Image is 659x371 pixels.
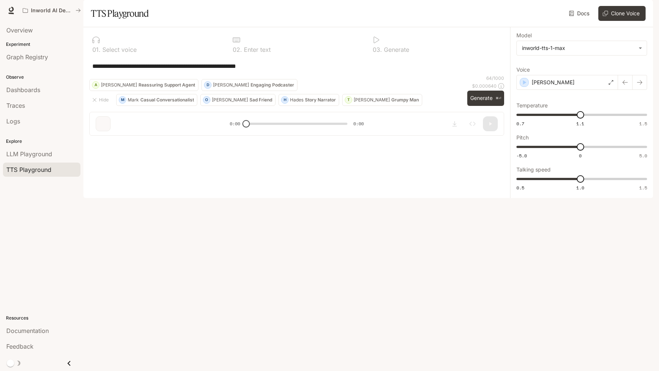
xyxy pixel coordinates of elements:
[305,98,336,102] p: Story Narrator
[92,47,101,53] p: 0 1 .
[516,103,548,108] p: Temperature
[598,6,646,21] button: Clone Voice
[128,98,139,102] p: Mark
[89,79,198,91] button: A[PERSON_NAME]Reassuring Support Agent
[486,75,504,81] p: 64 / 1000
[203,94,210,106] div: O
[532,79,574,86] p: [PERSON_NAME]
[92,79,99,91] div: A
[213,83,249,87] p: [PERSON_NAME]
[19,3,84,18] button: All workspaces
[522,44,635,52] div: inworld-tts-1-max
[119,94,126,106] div: M
[249,98,272,102] p: Sad Friend
[201,79,297,91] button: D[PERSON_NAME]Engaging Podcaster
[579,153,582,159] span: 0
[140,98,194,102] p: Casual Conversationalist
[639,120,647,127] span: 1.5
[516,120,524,127] span: 0.7
[496,96,501,101] p: ⌘⏎
[576,120,584,127] span: 1.1
[342,94,422,106] button: T[PERSON_NAME]Grumpy Man
[204,79,211,91] div: D
[281,94,288,106] div: H
[382,47,409,53] p: Generate
[391,98,419,102] p: Grumpy Man
[467,91,504,106] button: Generate⌘⏎
[290,98,303,102] p: Hades
[639,153,647,159] span: 5.0
[354,98,390,102] p: [PERSON_NAME]
[101,83,137,87] p: [PERSON_NAME]
[251,83,294,87] p: Engaging Podcaster
[516,185,524,191] span: 0.5
[516,167,551,172] p: Talking speed
[242,47,271,53] p: Enter text
[639,185,647,191] span: 1.5
[517,41,647,55] div: inworld-tts-1-max
[345,94,352,106] div: T
[516,153,527,159] span: -5.0
[576,185,584,191] span: 1.0
[567,6,592,21] a: Docs
[101,47,137,53] p: Select voice
[139,83,195,87] p: Reassuring Support Agent
[516,135,529,140] p: Pitch
[233,47,242,53] p: 0 2 .
[516,33,532,38] p: Model
[212,98,248,102] p: [PERSON_NAME]
[278,94,339,106] button: HHadesStory Narrator
[373,47,382,53] p: 0 3 .
[31,7,73,14] p: Inworld AI Demos
[200,94,276,106] button: O[PERSON_NAME]Sad Friend
[516,67,530,72] p: Voice
[116,94,197,106] button: MMarkCasual Conversationalist
[89,94,113,106] button: Hide
[472,83,497,89] p: $ 0.000640
[91,6,149,21] h1: TTS Playground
